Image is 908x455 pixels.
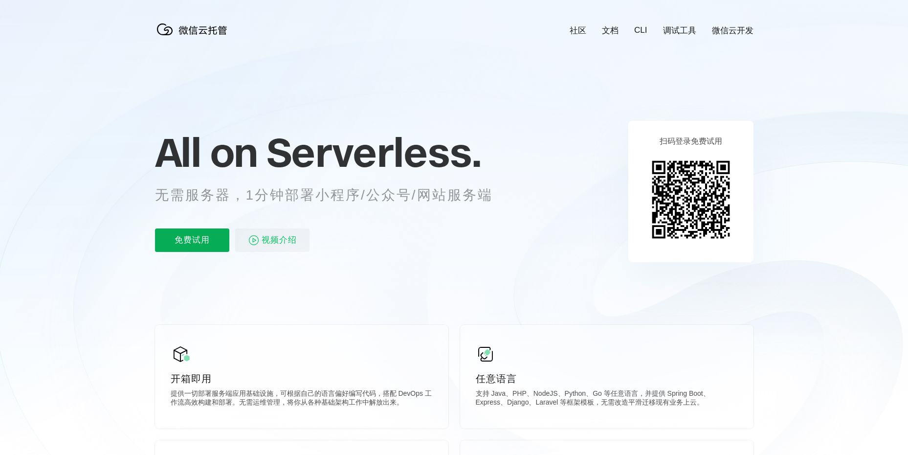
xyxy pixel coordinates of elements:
a: 调试工具 [663,25,696,36]
a: 社区 [570,25,586,36]
span: 视频介绍 [262,228,297,252]
span: Serverless. [266,128,481,177]
img: video_play.svg [248,234,260,246]
p: 提供一切部署服务端应用基础设施，可根据自己的语言偏好编写代码，搭配 DevOps 工作流高效构建和部署。无需运维管理，将你从各种基础架构工作中解放出来。 [171,389,433,409]
a: 微信云开发 [712,25,753,36]
a: 微信云托管 [155,32,233,41]
img: 微信云托管 [155,20,233,39]
p: 支持 Java、PHP、NodeJS、Python、Go 等任意语言，并提供 Spring Boot、Express、Django、Laravel 等框架模板，无需改造平滑迁移现有业务上云。 [476,389,738,409]
p: 扫码登录免费试用 [660,136,722,147]
a: CLI [634,25,647,35]
p: 任意语言 [476,372,738,386]
p: 开箱即用 [171,372,433,386]
p: 无需服务器，1分钟部署小程序/公众号/网站服务端 [155,185,511,205]
p: 免费试用 [155,228,229,252]
a: 文档 [602,25,619,36]
span: All on [155,128,257,177]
